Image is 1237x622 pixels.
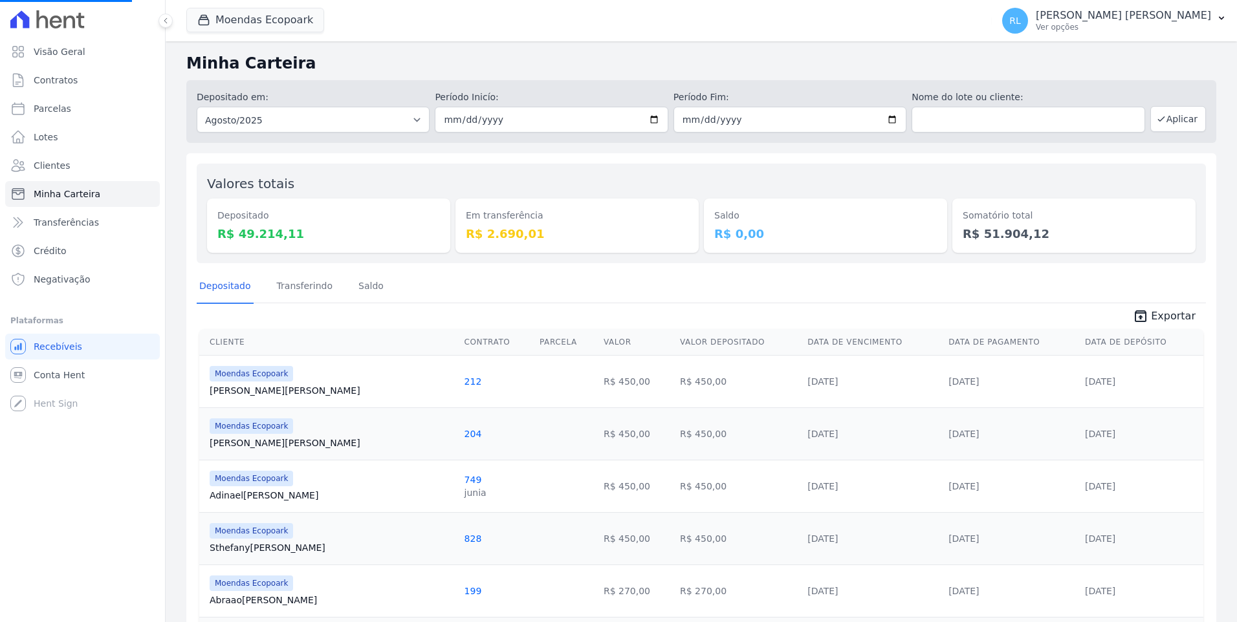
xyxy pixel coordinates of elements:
th: Valor [598,329,675,356]
dd: R$ 0,00 [714,225,937,242]
th: Contrato [459,329,534,356]
button: Aplicar [1150,106,1206,132]
td: R$ 270,00 [598,564,675,617]
th: Parcela [534,329,598,356]
dd: R$ 51.904,12 [963,225,1185,242]
label: Valores totais [207,176,294,191]
label: Período Inicío: [435,91,668,104]
td: R$ 450,00 [675,355,802,407]
label: Depositado em: [197,92,268,102]
a: 828 [465,533,482,544]
a: Clientes [5,153,160,178]
span: Clientes [34,159,70,172]
div: Plataformas [10,313,155,328]
dd: R$ 2.690,01 [466,225,688,242]
a: [DATE] [807,429,838,439]
a: Abraao[PERSON_NAME] [210,594,454,606]
th: Data de Depósito [1080,329,1203,356]
th: Data de Pagamento [943,329,1080,356]
dd: R$ 49.214,11 [217,225,440,242]
a: [DATE] [948,533,979,544]
a: Contratos [5,67,160,93]
span: Moendas Ecopoark [210,575,293,591]
a: [DATE] [807,586,838,596]
a: Depositado [197,270,254,304]
span: RL [1009,16,1021,25]
a: [DATE] [948,586,979,596]
a: [DATE] [1085,533,1115,544]
td: R$ 450,00 [675,407,802,460]
a: Conta Hent [5,362,160,388]
a: [PERSON_NAME][PERSON_NAME] [210,436,454,449]
button: Moendas Ecopoark [186,8,324,32]
a: 204 [465,429,482,439]
span: Exportar [1151,308,1196,324]
label: Período Fim: [673,91,906,104]
a: [DATE] [807,376,838,387]
span: Moendas Ecopoark [210,418,293,434]
label: Nome do lote ou cliente: [912,91,1144,104]
a: [DATE] [1085,376,1115,387]
div: junia [465,486,487,499]
span: Recebíveis [34,340,82,353]
span: Transferências [34,216,99,229]
a: [DATE] [948,429,979,439]
td: R$ 450,00 [675,512,802,564]
a: [PERSON_NAME][PERSON_NAME] [210,384,454,397]
a: [DATE] [948,481,979,491]
span: Crédito [34,244,67,257]
a: [DATE] [807,481,838,491]
p: Ver opções [1036,22,1211,32]
span: Negativação [34,273,91,286]
a: Transferências [5,209,160,235]
a: Crédito [5,238,160,264]
span: Moendas Ecopoark [210,366,293,381]
th: Valor Depositado [675,329,802,356]
a: Saldo [356,270,386,304]
a: Adinael[PERSON_NAME] [210,489,454,502]
a: Visão Geral [5,39,160,65]
dt: Saldo [714,209,937,222]
a: Minha Carteira [5,181,160,207]
a: Parcelas [5,96,160,122]
dt: Em transferência [466,209,688,222]
span: Conta Hent [34,369,85,381]
a: Negativação [5,266,160,292]
td: R$ 450,00 [598,407,675,460]
a: [DATE] [807,533,838,544]
dt: Depositado [217,209,440,222]
td: R$ 450,00 [598,460,675,512]
td: R$ 450,00 [598,355,675,407]
span: Minha Carteira [34,188,100,200]
span: Lotes [34,131,58,144]
button: RL [PERSON_NAME] [PERSON_NAME] Ver opções [992,3,1237,39]
a: 749 [465,475,482,485]
a: 212 [465,376,482,387]
td: R$ 450,00 [675,460,802,512]
td: R$ 450,00 [598,512,675,564]
a: Lotes [5,124,160,150]
i: unarchive [1133,308,1148,324]
span: Contratos [34,74,78,87]
th: Cliente [199,329,459,356]
a: 199 [465,586,482,596]
span: Moendas Ecopoark [210,471,293,486]
a: Sthefany[PERSON_NAME] [210,541,454,554]
td: R$ 270,00 [675,564,802,617]
a: [DATE] [1085,429,1115,439]
a: [DATE] [1085,586,1115,596]
a: Transferindo [274,270,336,304]
span: Parcelas [34,102,71,115]
h2: Minha Carteira [186,52,1216,75]
dt: Somatório total [963,209,1185,222]
a: Recebíveis [5,334,160,359]
span: Visão Geral [34,45,85,58]
a: unarchive Exportar [1122,308,1206,327]
a: [DATE] [1085,481,1115,491]
p: [PERSON_NAME] [PERSON_NAME] [1036,9,1211,22]
span: Moendas Ecopoark [210,523,293,539]
a: [DATE] [948,376,979,387]
th: Data de Vencimento [802,329,943,356]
